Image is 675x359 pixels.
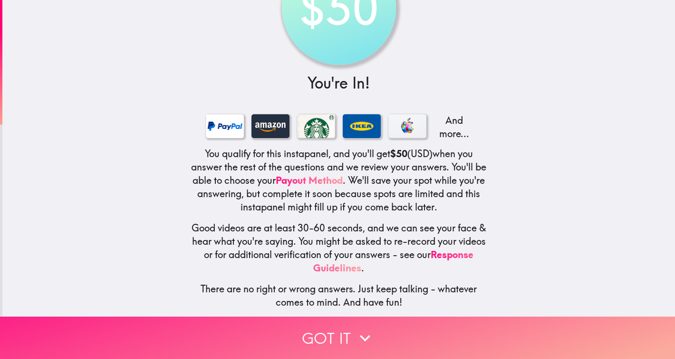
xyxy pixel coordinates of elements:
[191,72,487,94] h3: You're In!
[191,282,487,309] h5: There are no right or wrong answers. Just keep talking - whatever comes to mind. And have fun!
[191,221,487,275] h5: Good videos are at least 30-60 seconds, and we can see your face & hear what you're saying. You m...
[276,174,343,186] a: Payout Method
[390,148,407,160] b: $50
[191,147,487,214] h5: You qualify for this instapanel, and you'll get (USD) when you answer the rest of the questions a...
[313,249,473,274] a: Response Guidelines
[434,114,472,140] p: And more...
